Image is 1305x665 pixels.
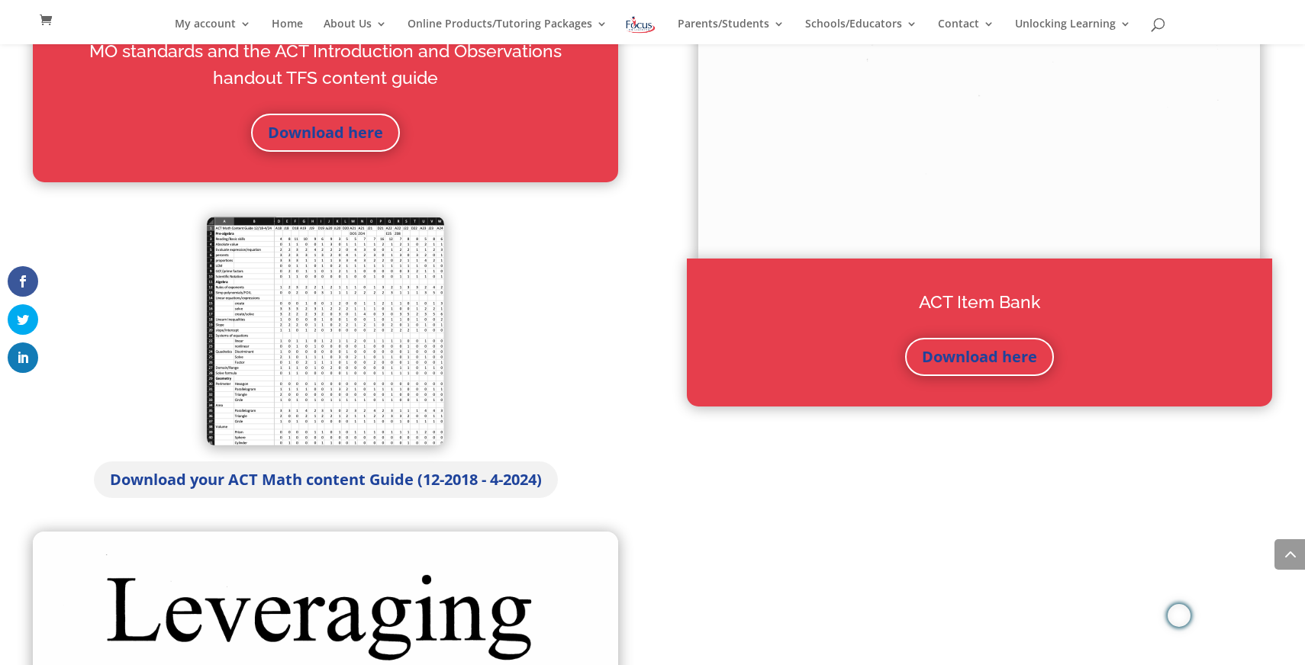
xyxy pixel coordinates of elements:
h2: ACT Item Bank [717,289,1242,323]
img: Focus on Learning [624,14,656,36]
img: ACT-Math-Content-Guide-Dec-2018-April-2024 [207,217,444,445]
a: My account [175,18,251,44]
a: Home [272,18,303,44]
a: About Us [324,18,387,44]
a: Schools/Educators [805,18,917,44]
h2: MO standards and the ACT Introduction and Observations handout TFS content guide [63,38,588,98]
a: Download your ACT Math content Guide (12-2018 - 4-2024) [94,461,558,498]
a: Contact [938,18,994,44]
a: Online Products/Tutoring Packages [408,18,607,44]
a: Unlocking Learning [1015,18,1131,44]
a: Download here [905,338,1054,376]
a: TAC Reading PP for Resources page [698,244,1260,262]
a: Parents/Students [678,18,785,44]
a: Download here [251,114,400,152]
